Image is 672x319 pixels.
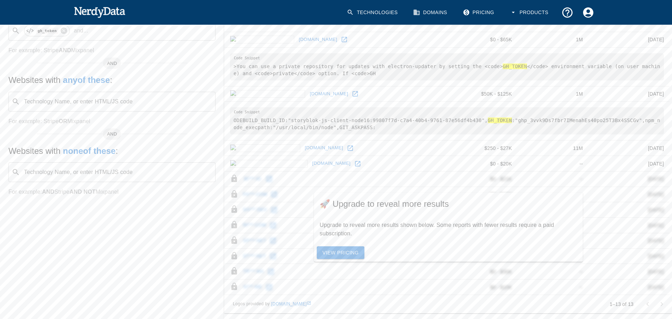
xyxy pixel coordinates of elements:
a: [DOMAIN_NAME] [308,89,350,100]
td: -- [517,156,588,171]
p: For example: Stripe Mixpanel [8,188,216,196]
td: [DATE] [588,140,670,156]
button: Account Settings [578,2,599,23]
td: 11M [517,140,588,156]
span: 🚀 Upgrade to reveal more results [320,198,577,210]
span: Logos provided by [233,301,311,308]
div: gh_token [24,25,70,36]
button: Products [505,2,554,23]
p: For example: Stripe Mixpanel [8,117,216,126]
b: none of these [63,146,115,156]
a: [DOMAIN_NAME] [310,158,352,169]
b: AND [42,189,54,195]
img: marc-o-polo.com icon [230,90,305,98]
p: For example: Stripe Mixpanel [8,46,216,55]
h5: Websites with : [8,145,216,157]
a: Open snowball.digital in new window [345,143,356,154]
td: $250 - $27K [442,140,517,156]
a: Technologies [343,2,403,23]
img: amoelcodigo.com icon [230,160,308,168]
td: $0 - $20K [442,156,517,171]
button: Support and Documentation [557,2,578,23]
iframe: Drift Widget Chat Controller [637,269,664,296]
a: [DOMAIN_NAME] [271,301,311,306]
a: Open electron.build in new window [339,34,350,45]
a: Domains [409,2,453,23]
td: [DATE] [588,86,670,102]
a: [DOMAIN_NAME] [297,34,339,45]
b: AND [59,47,71,53]
a: Open amoelcodigo.com in new window [352,158,363,169]
p: 1–13 of 13 [610,301,634,308]
span: AND [103,60,121,67]
img: snowball.digital icon [230,144,300,152]
pre: >You can use a private repository for updates with electron-updater by setting the <code> </code>... [230,53,664,80]
img: NerdyData.com [74,5,126,19]
td: $0 - $65K [442,32,517,47]
a: Pricing [459,2,500,23]
b: AND NOT [69,189,96,195]
img: electron.build icon [230,36,294,43]
pre: ODEBUILD_BUILD_ID:"storyblok-js-client-node16:99807f7d-c7a4-40b4-9761-87e56df4b430", :"ghp_3vvk9D... [230,107,664,134]
a: [DOMAIN_NAME] [303,143,345,154]
b: any of these [63,75,110,85]
h5: Websites with : [8,74,216,86]
b: OR [59,118,67,124]
td: 1M [517,32,588,47]
td: $50K - $125K [442,86,517,102]
td: [DATE] [588,156,670,171]
a: View Pricing [317,246,364,259]
p: Upgrade to reveal more results shown below. Some reports with fewer results require a paid subscr... [320,221,577,238]
td: [DATE] [588,32,670,47]
hl: GH_TOKEN [488,118,512,123]
p: and ... [71,26,91,35]
code: gh_token [36,28,58,34]
td: 1M [517,86,588,102]
a: Open marc-o-polo.com in new window [350,89,361,99]
hl: GH_TOKEN [503,64,527,69]
span: AND [103,131,121,138]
